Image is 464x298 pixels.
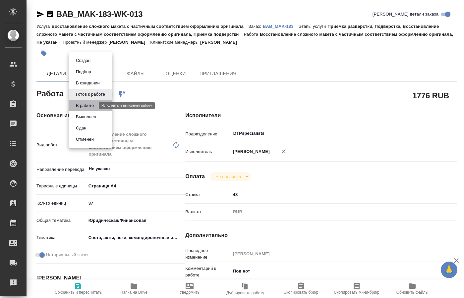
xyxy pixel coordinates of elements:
[74,79,102,87] button: В ожидании
[74,124,88,132] button: Сдан
[74,91,107,98] button: Готов к работе
[74,68,93,75] button: Подбор
[74,113,98,121] button: Выполнен
[74,102,96,109] button: В работе
[74,57,92,64] button: Создан
[74,136,96,143] button: Отменен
